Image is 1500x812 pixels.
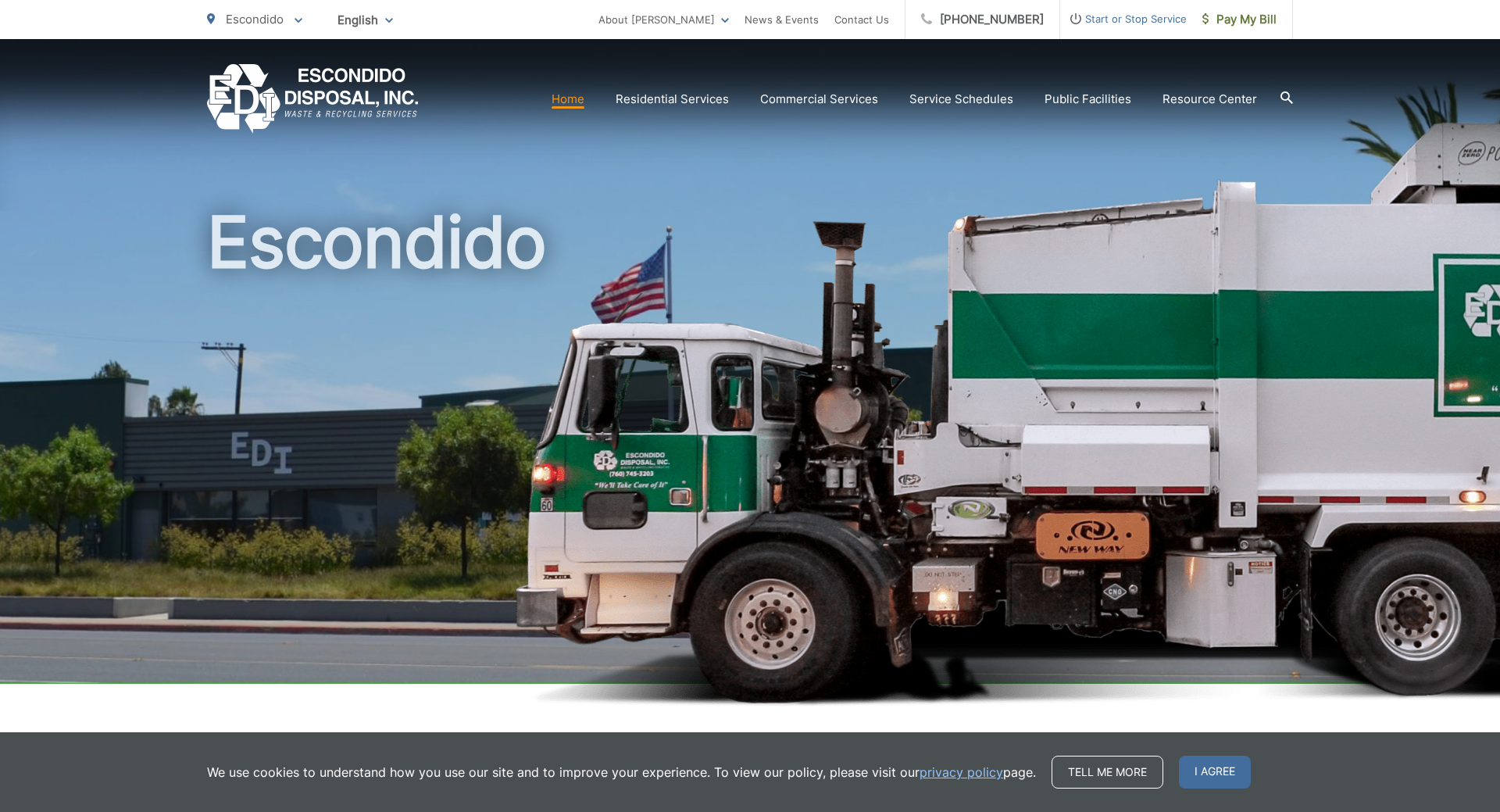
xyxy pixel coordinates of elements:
a: News & Events [745,10,819,29]
span: I agree [1179,756,1251,789]
a: Service Schedules [909,90,1013,109]
span: Pay My Bill [1202,10,1277,29]
a: About [PERSON_NAME] [598,10,729,29]
span: English [326,6,405,34]
span: Escondido [226,12,284,27]
a: Residential Services [616,90,729,109]
a: Tell me more [1052,756,1163,789]
a: Home [552,90,584,109]
a: Public Facilities [1045,90,1131,109]
a: Resource Center [1162,90,1257,109]
a: privacy policy [920,763,1003,782]
a: Commercial Services [760,90,878,109]
a: Contact Us [834,10,889,29]
h1: Escondido [207,203,1293,698]
p: We use cookies to understand how you use our site and to improve your experience. To view our pol... [207,763,1036,782]
a: EDCD logo. Return to the homepage. [207,64,419,134]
